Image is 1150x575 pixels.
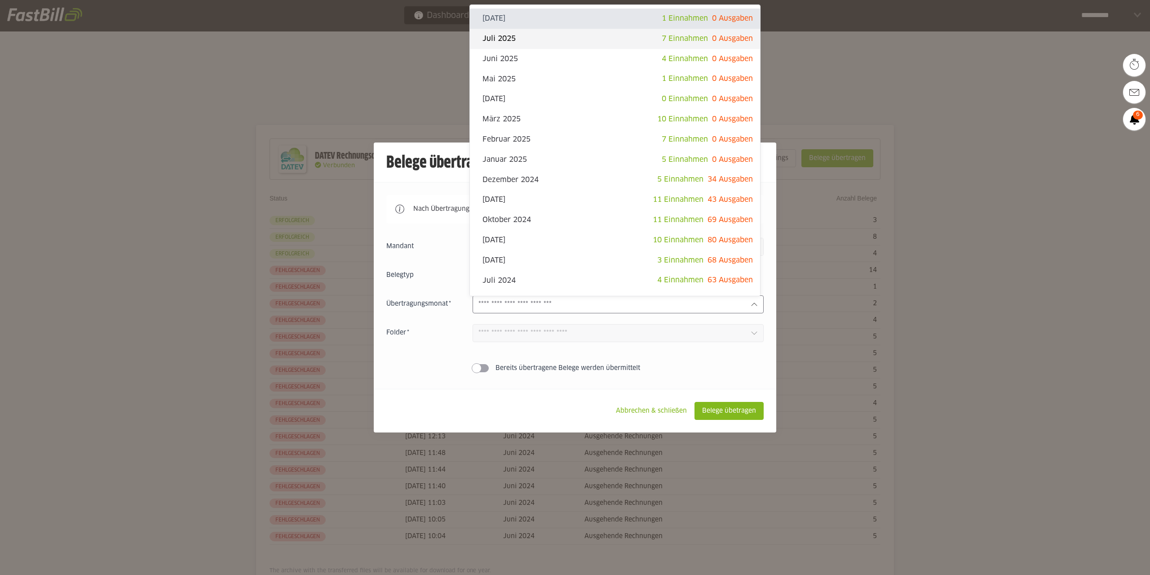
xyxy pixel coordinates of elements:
[657,276,703,284] span: 4 Einnahmen
[657,257,703,264] span: 3 Einnahmen
[662,35,708,42] span: 7 Einnahmen
[386,364,764,373] sl-switch: Bereits übertragene Belege werden übermittelt
[662,95,708,103] span: 0 Einnahmen
[470,190,760,210] sl-option: [DATE]
[662,136,708,143] span: 7 Einnahmen
[694,402,764,420] sl-button: Belege übetragen
[712,116,753,123] span: 0 Ausgaben
[708,216,753,223] span: 69 Ausgaben
[470,150,760,170] sl-option: Januar 2025
[470,169,760,190] sl-option: Dezember 2024
[470,129,760,150] sl-option: Februar 2025
[708,276,753,284] span: 63 Ausgaben
[712,55,753,62] span: 0 Ausgaben
[708,236,753,244] span: 80 Ausgaben
[470,230,760,250] sl-option: [DATE]
[608,402,694,420] sl-button: Abbrechen & schließen
[662,55,708,62] span: 4 Einnahmen
[712,95,753,103] span: 0 Ausgaben
[712,35,753,42] span: 0 Ausgaben
[708,196,753,203] span: 43 Ausgaben
[470,69,760,89] sl-option: Mai 2025
[470,290,760,311] sl-option: Juni 2024
[653,216,703,223] span: 11 Einnahmen
[662,75,708,82] span: 1 Einnahmen
[708,176,753,183] span: 34 Ausgaben
[653,236,703,244] span: 10 Einnahmen
[708,257,753,264] span: 68 Ausgaben
[712,156,753,163] span: 0 Ausgaben
[1123,108,1146,130] a: 6
[653,196,703,203] span: 11 Einnahmen
[1133,111,1143,120] span: 6
[712,15,753,22] span: 0 Ausgaben
[470,29,760,49] sl-option: Juli 2025
[470,89,760,109] sl-option: [DATE]
[712,136,753,143] span: 0 Ausgaben
[470,270,760,290] sl-option: Juli 2024
[662,156,708,163] span: 5 Einnahmen
[712,75,753,82] span: 0 Ausgaben
[657,116,708,123] span: 10 Einnahmen
[470,9,760,29] sl-option: [DATE]
[470,109,760,129] sl-option: März 2025
[662,15,708,22] span: 1 Einnahmen
[470,210,760,230] sl-option: Oktober 2024
[470,250,760,271] sl-option: [DATE]
[657,176,703,183] span: 5 Einnahmen
[470,49,760,69] sl-option: Juni 2025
